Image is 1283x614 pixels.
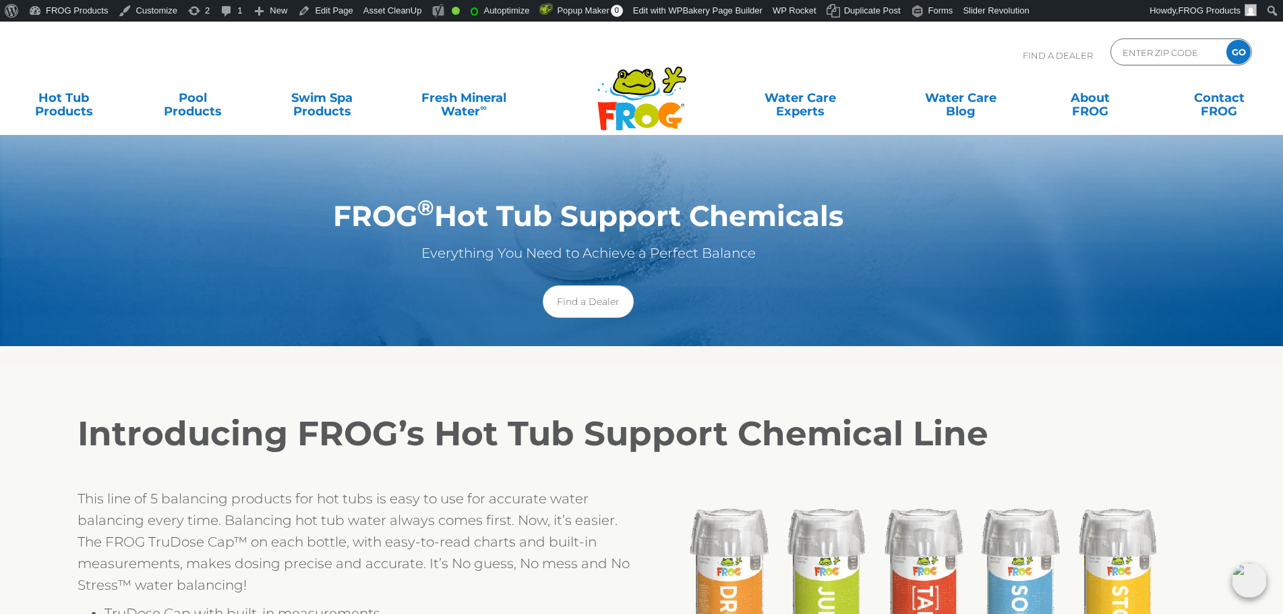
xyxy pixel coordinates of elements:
a: Water CareExperts [719,84,882,111]
div: Good [452,7,460,15]
sup: ® [417,195,434,221]
a: Hot TubProducts [13,84,114,111]
p: Everything You Need to Achieve a Perfect Balance [30,242,1147,264]
sup: ∞ [480,102,487,113]
a: Find a Dealer [543,285,634,318]
img: Frog Products Logo [590,49,694,131]
h2: Introducing FROG’s Hot Tub Support Chemical Line [78,414,1205,454]
a: Fresh MineralWater∞ [401,84,527,111]
span: 0 [611,5,623,17]
a: Water CareBlog [911,84,1011,111]
span: Slider Revolution [963,5,1029,16]
span: FROG Products [1178,5,1241,16]
h1: FROG Hot Tub Support Chemicals [30,200,1147,232]
p: This line of 5 balancing products for hot tubs is easy to use for accurate water balancing every ... [78,488,642,596]
img: openIcon [1232,563,1267,598]
input: GO [1226,40,1251,64]
a: ContactFROG [1169,84,1270,111]
a: Swim SpaProducts [272,84,372,111]
a: PoolProducts [143,84,243,111]
p: Find A Dealer [1023,38,1093,72]
a: AboutFROG [1040,84,1140,111]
